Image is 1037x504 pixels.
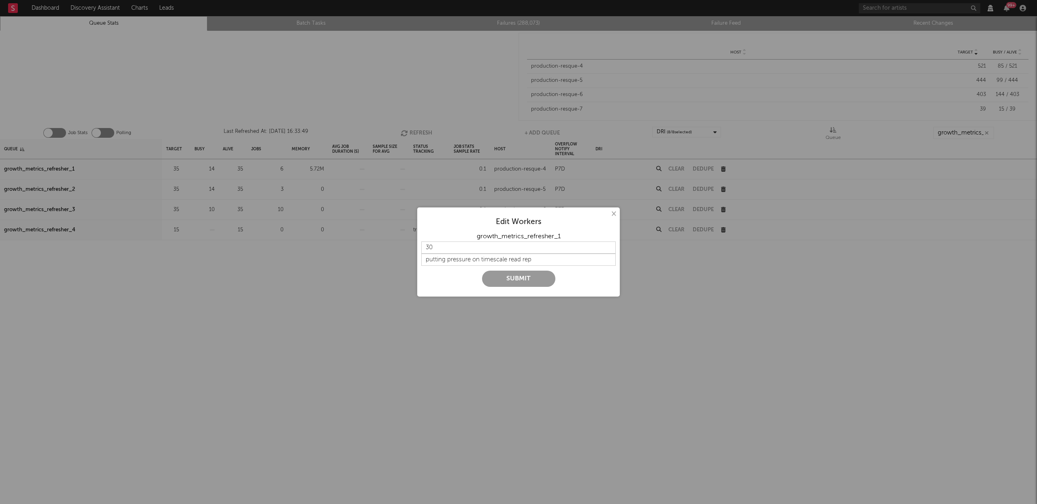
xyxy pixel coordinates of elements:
input: Target [421,241,616,254]
div: growth_metrics_refresher_1 [421,232,616,241]
button: Submit [482,271,555,287]
input: Message [421,254,616,266]
div: Edit Workers [421,217,616,227]
button: × [609,209,618,218]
